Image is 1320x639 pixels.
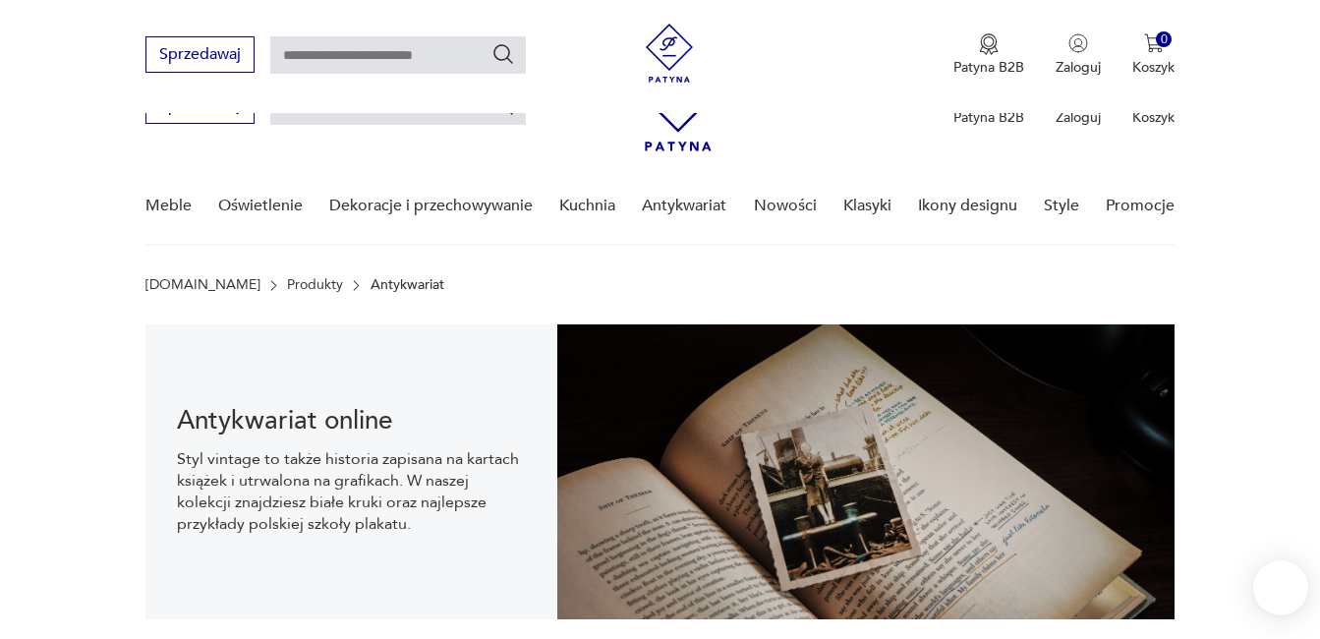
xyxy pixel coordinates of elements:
p: Koszyk [1132,58,1175,77]
p: Antykwariat [371,277,444,293]
a: Nowości [754,168,817,244]
a: Meble [145,168,192,244]
a: Kuchnia [559,168,615,244]
a: Sprzedawaj [145,49,255,63]
a: Ikony designu [918,168,1017,244]
button: Szukaj [491,42,515,66]
img: Patyna - sklep z meblami i dekoracjami vintage [640,24,699,83]
img: Ikona medalu [979,33,999,55]
a: Ikona medaluPatyna B2B [953,33,1024,77]
img: c8a9187830f37f141118a59c8d49ce82.jpg [557,324,1176,619]
img: Ikonka użytkownika [1068,33,1088,53]
p: Zaloguj [1056,58,1101,77]
button: Patyna B2B [953,33,1024,77]
h1: Antykwariat online [177,409,526,433]
p: Zaloguj [1056,108,1101,127]
p: Patyna B2B [953,58,1024,77]
p: Patyna B2B [953,108,1024,127]
button: 0Koszyk [1132,33,1175,77]
p: Koszyk [1132,108,1175,127]
button: Zaloguj [1056,33,1101,77]
a: Oświetlenie [218,168,303,244]
a: Sprzedawaj [145,100,255,114]
a: Style [1044,168,1079,244]
a: Antykwariat [642,168,726,244]
button: Sprzedawaj [145,36,255,73]
div: 0 [1156,31,1173,48]
a: Produkty [287,277,343,293]
p: Styl vintage to także historia zapisana na kartach książek i utrwalona na grafikach. W naszej kol... [177,448,526,535]
a: Promocje [1106,168,1175,244]
a: [DOMAIN_NAME] [145,277,260,293]
a: Dekoracje i przechowywanie [329,168,533,244]
img: Ikona koszyka [1144,33,1164,53]
a: Klasyki [843,168,891,244]
iframe: Smartsupp widget button [1253,560,1308,615]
